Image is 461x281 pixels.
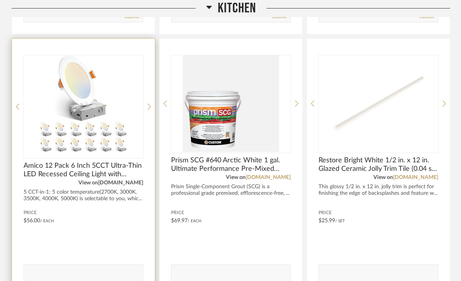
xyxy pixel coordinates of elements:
[335,219,345,223] span: / Set
[24,189,143,202] div: 5 CCT-in-1: 5 color temperature(2700K, 3000K, 3500K, 4000K, 5000K) is selectable to you, whic...
[171,55,291,152] img: undefined
[24,55,143,152] div: 0
[24,218,40,223] span: $56.00
[319,218,335,223] span: $25.99
[40,219,54,223] span: / Each
[98,180,143,186] a: [DOMAIN_NAME]
[188,219,202,223] span: / Each
[171,218,188,223] span: $69.97
[171,156,291,173] span: Prism SCG #640 Arctic White 1 gal. Ultimate Performance Pre-Mixed Single Component Grout
[319,184,438,197] div: This glossy 1/2 in. x 12 in. jolly trim is perfect for finishing the edge of backsplashes and fea...
[319,210,438,216] span: Price
[393,175,438,180] a: [DOMAIN_NAME]
[226,175,246,180] span: View on
[319,156,438,173] span: Restore Bright White 1/2 in. x 12 in. Glazed Ceramic Jolly Trim Tile (0.04 sq. ft./each)
[24,210,143,216] span: Price
[319,55,438,152] img: undefined
[246,175,291,180] a: [DOMAIN_NAME]
[373,175,393,180] span: View on
[171,184,291,197] div: Prism Single-Component Grout (SCG) is a professional grade premixed, efflorescence-free, ...
[171,210,291,216] span: Price
[24,55,143,152] img: undefined
[24,162,143,179] span: Amico 12 Pack 6 Inch 5CCT Ultra-Thin LED Recessed Ceiling Light with Junction Box, 1050LM Brightn...
[78,180,98,186] span: View on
